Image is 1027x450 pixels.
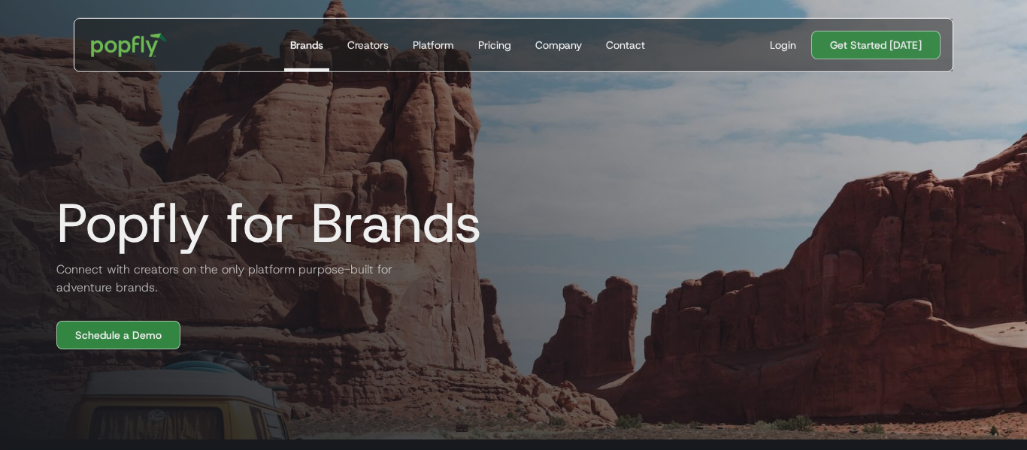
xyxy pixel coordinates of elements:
[44,193,482,253] h1: Popfly for Brands
[284,19,329,71] a: Brands
[600,19,651,71] a: Contact
[44,261,405,297] h2: Connect with creators on the only platform purpose-built for adventure brands.
[811,31,941,59] a: Get Started [DATE]
[770,38,796,53] div: Login
[341,19,395,71] a: Creators
[535,38,582,53] div: Company
[472,19,517,71] a: Pricing
[529,19,588,71] a: Company
[407,19,460,71] a: Platform
[606,38,645,53] div: Contact
[80,23,177,68] a: home
[347,38,389,53] div: Creators
[290,38,323,53] div: Brands
[764,38,802,53] a: Login
[413,38,454,53] div: Platform
[478,38,511,53] div: Pricing
[56,321,180,349] a: Schedule a Demo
